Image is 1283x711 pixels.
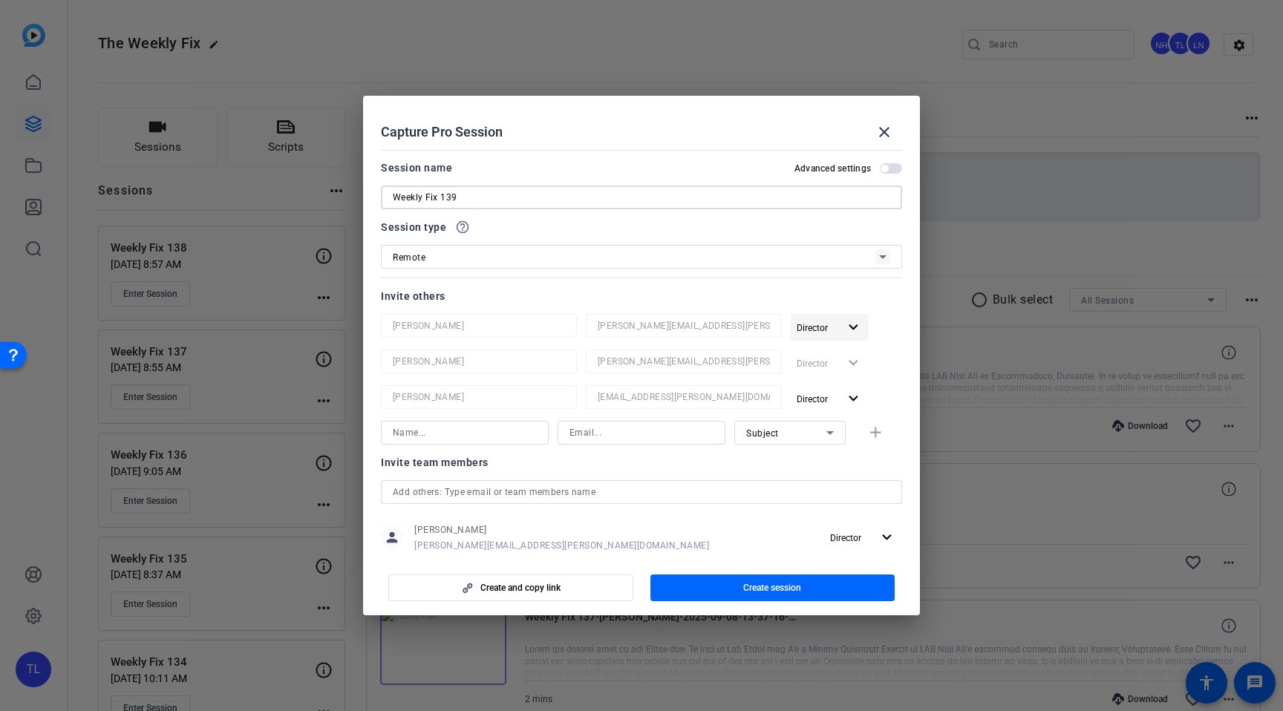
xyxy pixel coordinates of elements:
div: Capture Pro Session [381,114,902,150]
button: Director [824,524,902,551]
input: Email... [598,317,770,335]
div: Invite others [381,287,902,305]
span: Director [797,394,828,404]
div: Invite team members [381,453,902,471]
mat-icon: expand_more [878,528,896,547]
mat-icon: person [381,526,403,548]
input: Name... [393,353,565,370]
span: [PERSON_NAME] [414,524,709,536]
span: Director [797,323,828,333]
h2: Advanced settings [794,163,871,174]
span: Director [830,533,861,543]
span: Remote [393,252,425,263]
mat-icon: help_outline [455,220,470,235]
input: Name... [393,424,537,442]
mat-icon: expand_more [844,390,863,408]
input: Enter Session Name [393,189,890,206]
span: [PERSON_NAME][EMAIL_ADDRESS][PERSON_NAME][DOMAIN_NAME] [414,540,709,551]
button: Director [791,385,869,412]
input: Email... [598,388,770,406]
input: Add others: Type email or team members name [393,483,890,501]
button: Create session [650,574,895,601]
input: Name... [393,317,565,335]
span: Create and copy link [480,582,561,594]
button: Create and copy link [388,574,633,601]
input: Email... [569,424,714,442]
mat-icon: close [875,123,893,141]
span: Create session [743,582,801,594]
mat-icon: expand_more [844,318,863,337]
input: Name... [393,388,565,406]
input: Email... [598,353,770,370]
span: Subject [746,428,779,439]
span: Session type [381,218,446,236]
button: Director [791,314,869,341]
div: Session name [381,159,452,177]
